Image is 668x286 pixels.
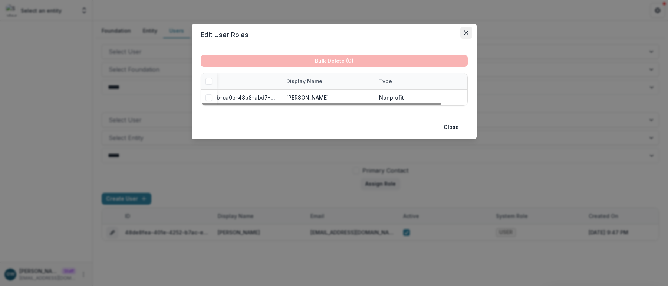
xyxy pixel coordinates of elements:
div: ID [189,73,282,89]
div: Type [375,73,467,89]
div: Display Name [282,77,327,85]
div: Display Name [282,73,375,89]
div: Nonprofit [379,94,404,101]
button: Bulk Delete (0) [201,55,468,67]
button: Close [439,121,463,133]
div: [PERSON_NAME] [286,94,329,101]
header: Edit User Roles [192,24,477,46]
div: 0f44467b-ca0e-48b8-abd7-0e35b479bd22 [194,94,277,101]
div: Type [375,77,396,85]
button: Close [460,27,472,39]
